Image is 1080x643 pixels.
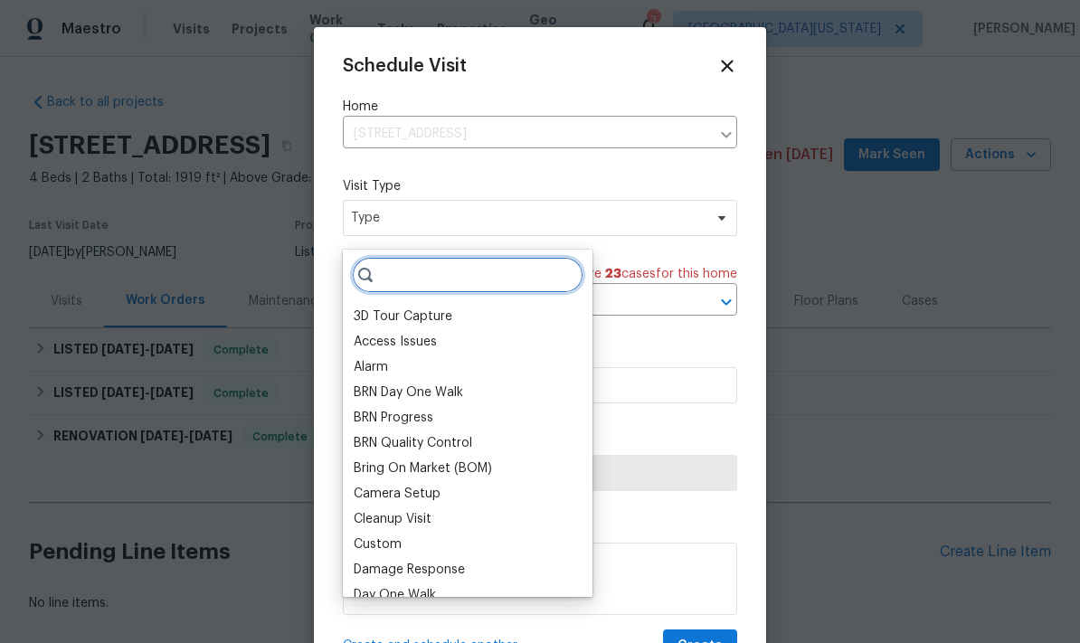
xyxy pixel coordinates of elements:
[354,434,472,452] div: BRN Quality Control
[354,561,465,579] div: Damage Response
[343,177,737,195] label: Visit Type
[354,535,402,553] div: Custom
[354,409,433,427] div: BRN Progress
[351,209,703,227] span: Type
[605,268,621,280] span: 23
[354,307,452,326] div: 3D Tour Capture
[354,383,463,402] div: BRN Day One Walk
[343,57,467,75] span: Schedule Visit
[354,485,441,503] div: Camera Setup
[343,120,710,148] input: Enter in an address
[354,586,436,604] div: Day One Walk
[354,459,492,478] div: Bring On Market (BOM)
[548,265,737,283] span: There are case s for this home
[354,358,388,376] div: Alarm
[354,510,431,528] div: Cleanup Visit
[354,333,437,351] div: Access Issues
[343,98,737,116] label: Home
[714,289,739,315] button: Open
[717,56,737,76] span: Close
